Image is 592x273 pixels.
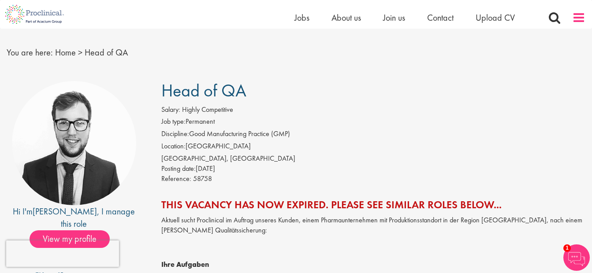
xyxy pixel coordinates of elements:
div: Hi I'm , I manage this role [7,205,141,230]
span: View my profile [30,230,110,248]
span: Highly Competitive [182,105,233,114]
span: 58758 [193,174,212,183]
a: About us [331,12,361,23]
li: Permanent [161,117,585,129]
p: Aktuell sucht Proclinical im Auftrag unseres Kunden, einem Pharmaunternehmen mit Produktionsstand... [161,215,585,236]
label: Reference: [161,174,191,184]
label: Job type: [161,117,186,127]
a: Jobs [294,12,309,23]
h2: This vacancy has now expired. Please see similar roles below... [161,199,585,210]
label: Salary: [161,105,180,115]
label: Discipline: [161,129,189,139]
a: breadcrumb link [55,47,76,58]
div: [GEOGRAPHIC_DATA], [GEOGRAPHIC_DATA] [161,154,585,164]
span: 1 [563,244,571,252]
a: View my profile [30,232,119,243]
span: > [78,47,82,58]
a: Join us [383,12,405,23]
a: Contact [427,12,454,23]
li: Good Manufacturing Practice (GMP) [161,129,585,141]
span: Head of QA [85,47,128,58]
span: Posting date: [161,164,196,173]
span: You are here: [7,47,53,58]
img: Chatbot [563,244,590,271]
span: Head of QA [161,79,246,102]
img: imeage of recruiter Antoine Mortiaux [12,81,136,205]
a: Upload CV [476,12,515,23]
iframe: reCAPTCHA [6,240,119,267]
a: [PERSON_NAME] [33,206,97,217]
strong: Ihre Aufgaben [161,260,209,269]
label: Location: [161,141,186,151]
div: [DATE] [161,164,585,174]
li: [GEOGRAPHIC_DATA] [161,141,585,154]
